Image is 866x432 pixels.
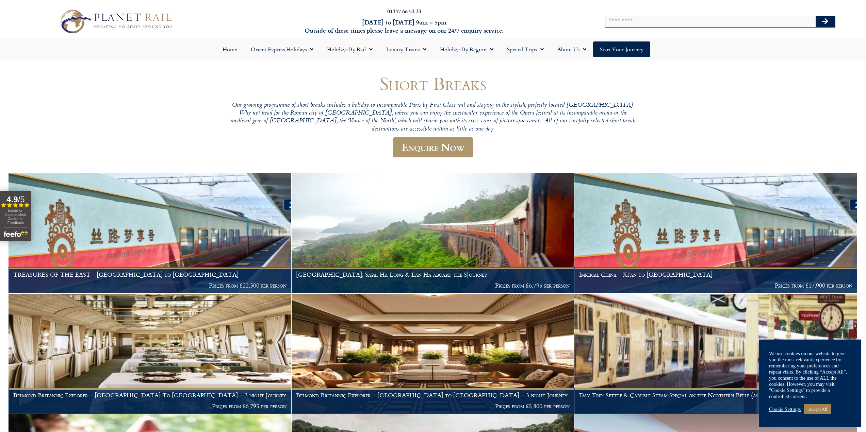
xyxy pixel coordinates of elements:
[379,41,433,57] a: Luxury Trains
[9,294,292,414] a: Belmond Britannic Explorer – [GEOGRAPHIC_DATA] To [GEOGRAPHIC_DATA] – 3 night Journey Prices from...
[579,282,853,289] p: Prices from £17,900 per person
[292,294,575,414] a: Belmond Britannic Explorer – [GEOGRAPHIC_DATA] to [GEOGRAPHIC_DATA] – 3 night Journey Prices from...
[320,41,379,57] a: Holidays by Rail
[574,294,857,414] a: Day Trip: Settle & Carlisle Steam Special on the Northern Belle (as seen on Channel 5) Prices fro...
[229,73,637,93] h1: Short Breaks
[13,403,287,410] p: Prices from £6,795 per person
[769,406,801,412] a: Cookie Settings
[816,16,835,27] button: Search
[296,403,570,410] p: Prices from £5,800 per person
[233,18,576,34] h6: [DATE] to [DATE] 9am – 5pm Outside of these times please leave a message on our 24/7 enquiry serv...
[804,404,831,414] a: Accept All
[229,102,637,133] p: Our growing programme of short breaks includes a holiday to incomparable Paris by First Class rai...
[387,7,421,15] a: 01347 66 53 33
[433,41,500,57] a: Holidays by Region
[579,403,853,410] p: Prices from £565 per person
[593,41,650,57] a: Start your Journey
[292,173,575,293] a: [GEOGRAPHIC_DATA], Sapa, Ha Long & Lan Ha aboard the SJourney Prices from £6,795 per person
[296,392,570,399] h1: Belmond Britannic Explorer – [GEOGRAPHIC_DATA] to [GEOGRAPHIC_DATA] – 3 night Journey
[13,271,287,278] h1: TREASURES OF THE EAST - [GEOGRAPHIC_DATA] to [GEOGRAPHIC_DATA]
[393,137,473,157] a: Enquire Now
[500,41,551,57] a: Special Trips
[551,41,593,57] a: About Us
[216,41,244,57] a: Home
[13,282,287,289] p: Prices from £22,300 per person
[3,41,863,57] nav: Menu
[55,7,175,36] img: Planet Rail Train Holidays Logo
[296,271,570,278] h1: [GEOGRAPHIC_DATA], Sapa, Ha Long & Lan Ha aboard the SJourney
[9,173,292,293] a: TREASURES OF THE EAST - [GEOGRAPHIC_DATA] to [GEOGRAPHIC_DATA] Prices from £22,300 per person
[769,350,851,399] div: We use cookies on our website to give you the most relevant experience by remembering your prefer...
[579,271,853,278] h1: Imperial China - Xi’an to [GEOGRAPHIC_DATA]
[296,282,570,289] p: Prices from £6,795 per person
[579,392,853,399] h1: Day Trip: Settle & Carlisle Steam Special on the Northern Belle (as seen on Channel 5)
[13,392,287,399] h1: Belmond Britannic Explorer – [GEOGRAPHIC_DATA] To [GEOGRAPHIC_DATA] – 3 night Journey
[574,173,857,293] a: Imperial China - Xi’an to [GEOGRAPHIC_DATA] Prices from £17,900 per person
[244,41,320,57] a: Orient Express Holidays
